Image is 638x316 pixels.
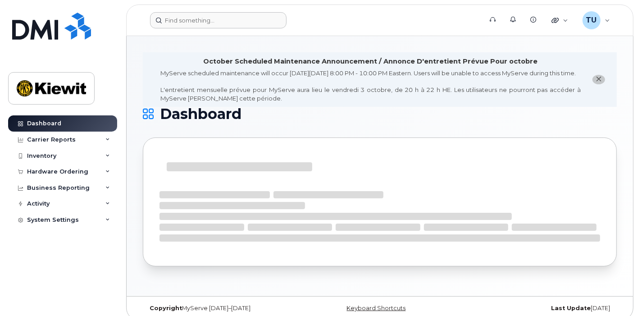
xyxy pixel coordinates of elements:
[592,75,605,84] button: close notification
[346,305,406,311] a: Keyboard Shortcuts
[459,305,617,312] div: [DATE]
[160,69,581,102] div: MyServe scheduled maintenance will occur [DATE][DATE] 8:00 PM - 10:00 PM Eastern. Users will be u...
[143,305,301,312] div: MyServe [DATE]–[DATE]
[551,305,591,311] strong: Last Update
[160,107,242,121] span: Dashboard
[150,305,182,311] strong: Copyright
[204,57,538,66] div: October Scheduled Maintenance Announcement / Annonce D'entretient Prévue Pour octobre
